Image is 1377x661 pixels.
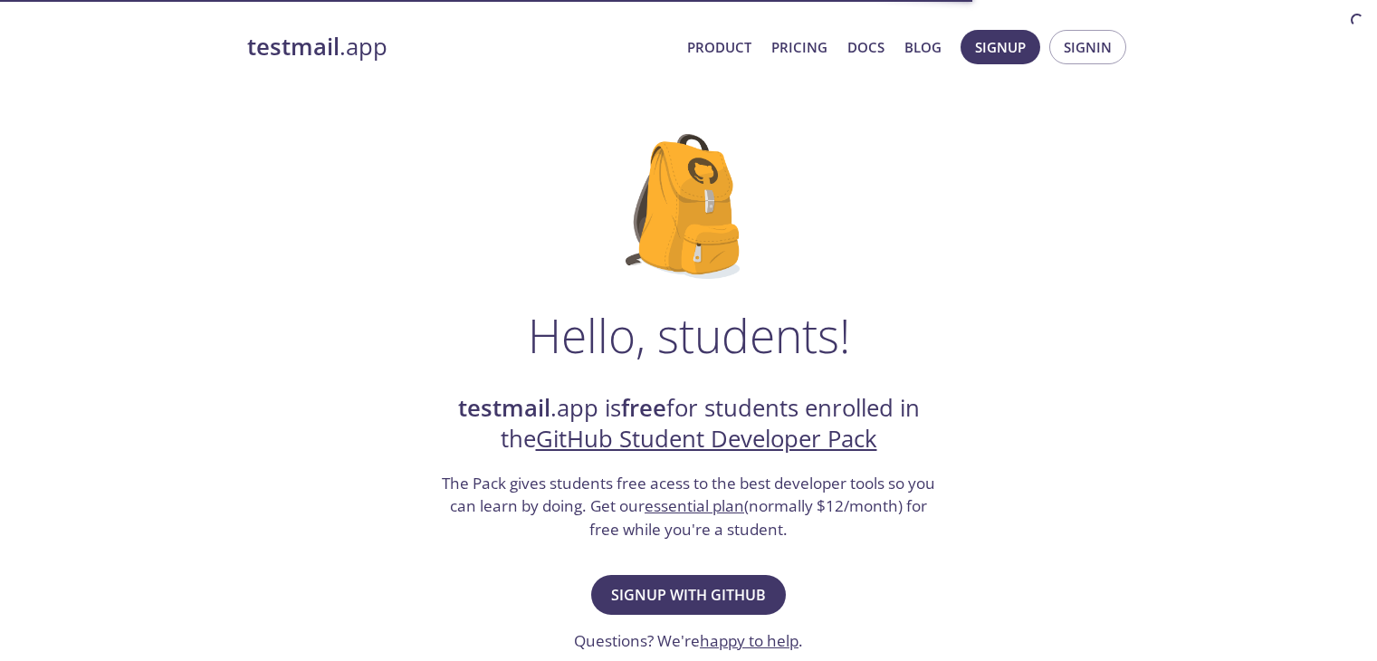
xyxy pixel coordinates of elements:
[247,31,339,62] strong: testmail
[247,32,673,62] a: testmail.app
[645,495,744,516] a: essential plan
[440,393,938,455] h2: .app is for students enrolled in the
[536,423,877,455] a: GitHub Student Developer Pack
[528,308,850,362] h1: Hello, students!
[771,35,827,59] a: Pricing
[621,392,666,424] strong: free
[440,472,938,541] h3: The Pack gives students free acess to the best developer tools so you can learn by doing. Get our...
[961,30,1040,64] button: Signup
[700,630,798,651] a: happy to help
[687,35,751,59] a: Product
[975,35,1026,59] span: Signup
[574,629,803,653] h3: Questions? We're .
[626,134,751,279] img: github-student-backpack.png
[458,392,550,424] strong: testmail
[1064,35,1112,59] span: Signin
[591,575,786,615] button: Signup with GitHub
[611,582,766,608] span: Signup with GitHub
[847,35,885,59] a: Docs
[1049,30,1126,64] button: Signin
[904,35,942,59] a: Blog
